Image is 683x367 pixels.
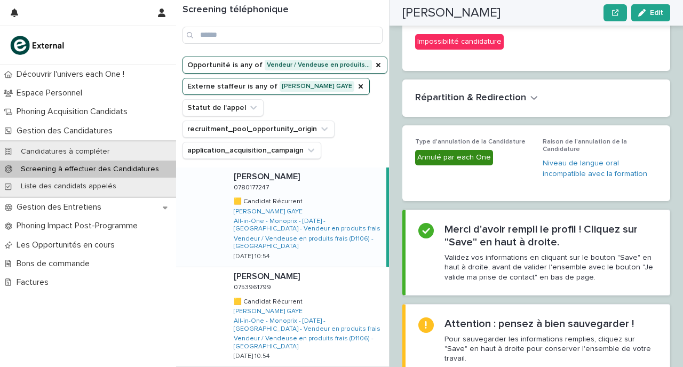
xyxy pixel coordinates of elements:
[631,4,670,21] button: Edit
[415,34,504,50] div: Impossibilité candidature
[234,317,385,333] a: All-in-One - Monoprix - [DATE] - [GEOGRAPHIC_DATA] - Vendeur en produits frais
[234,269,302,282] p: [PERSON_NAME]
[543,139,627,153] span: Raison de l'annulation de la Candidature
[444,334,657,364] p: Pour sauvegarder les informations remplies, cliquez sur "Save" en haut à droite pour conserver l'...
[182,57,387,74] button: Opportunité
[12,147,118,156] p: Candidatures à compléter
[12,240,123,250] p: Les Opportunités en cours
[234,282,273,291] p: 0753961799
[12,259,98,269] p: Bons de commande
[12,221,146,231] p: Phoning Impact Post-Programme
[234,235,382,251] a: Vendeur / Vendeuse en produits frais (D1106) - [GEOGRAPHIC_DATA]
[444,223,657,249] h2: Merci d'avoir rempli le profil ! Cliquez sur "Save" en haut à droite.
[12,202,110,212] p: Gestion des Entretiens
[12,165,168,174] p: Screening à effectuer des Candidatures
[234,182,271,192] p: 0780177247
[415,92,538,104] button: Répartition & Redirection
[12,126,121,136] p: Gestion des Candidatures
[234,170,302,182] p: [PERSON_NAME]
[415,92,526,104] h2: Répartition & Redirection
[650,9,663,17] span: Edit
[12,182,125,191] p: Liste des candidats appelés
[182,78,370,95] button: Externe staffeur
[415,150,493,165] div: Annulé par each One
[182,142,321,159] button: application_acquisition_campaign
[182,27,383,44] input: Search
[444,317,634,330] h2: Attention : pensez à bien sauvegarder !
[182,4,383,16] h1: Screening téléphonique
[12,88,91,98] p: Espace Personnel
[12,69,133,79] p: Découvrir l'univers each One !
[12,107,136,117] p: Phoning Acquisition Candidats
[234,196,305,205] p: 🟨 Candidat Récurrent
[543,158,657,180] a: Niveau de langue oral incompatible avec la formation
[402,5,501,21] h2: [PERSON_NAME]
[9,35,67,56] img: bc51vvfgR2QLHU84CWIQ
[234,253,270,260] p: [DATE] 10:54
[176,267,389,367] a: [PERSON_NAME][PERSON_NAME] 07539617990753961799 🟨 Candidat Récurrent🟨 Candidat Récurrent [PERSON_...
[234,296,305,306] p: 🟨 Candidat Récurrent
[234,218,382,233] a: All-in-One - Monoprix - [DATE] - [GEOGRAPHIC_DATA] - Vendeur en produits frais
[234,308,303,315] a: [PERSON_NAME] GAYE
[234,353,270,360] p: [DATE] 10:54
[444,253,657,282] p: Validez vos informations en cliquant sur le bouton "Save" en haut à droite, avant de valider l'en...
[182,99,264,116] button: Statut de l'appel
[234,208,303,216] a: [PERSON_NAME] GAYE
[12,277,57,288] p: Factures
[182,121,335,138] button: recruitment_pool_opportunity_origin
[234,335,385,350] a: Vendeur / Vendeuse en produits frais (D1106) - [GEOGRAPHIC_DATA]
[176,167,389,267] a: [PERSON_NAME][PERSON_NAME] 07801772470780177247 🟨 Candidat Récurrent🟨 Candidat Récurrent [PERSON_...
[415,139,526,145] span: Type d'annulation de la Candidature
